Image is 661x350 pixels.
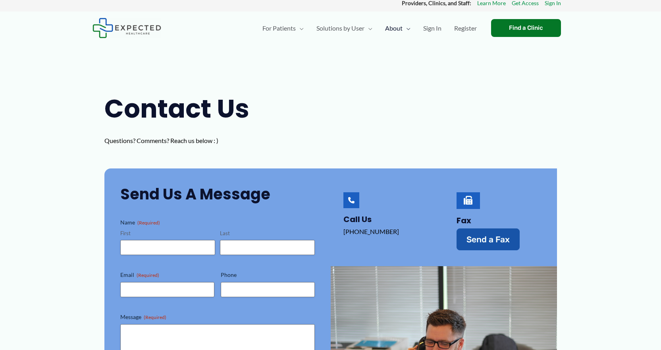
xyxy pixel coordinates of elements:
span: For Patients [262,14,296,42]
label: Message [120,313,315,321]
label: Last [220,230,315,237]
label: Phone [221,271,315,279]
p: [PHONE_NUMBER]‬‬ [343,226,428,238]
span: Menu Toggle [403,14,410,42]
a: AboutMenu Toggle [379,14,417,42]
a: Register [448,14,483,42]
h4: Fax [457,216,541,225]
label: First [120,230,215,237]
h2: Send Us a Message [120,184,315,204]
span: Sign In [423,14,441,42]
a: Call Us [343,214,372,225]
span: Register [454,14,477,42]
span: Menu Toggle [296,14,304,42]
p: Questions? Comments? Reach us below : ) [104,135,267,147]
label: Email [120,271,214,279]
span: Menu Toggle [364,14,372,42]
span: Send a Fax [466,235,510,244]
nav: Primary Site Navigation [256,14,483,42]
span: Solutions by User [316,14,364,42]
a: Sign In [417,14,448,42]
legend: Name [120,219,160,226]
span: (Required) [137,272,159,278]
a: Solutions by UserMenu Toggle [310,14,379,42]
span: (Required) [144,314,166,320]
img: Expected Healthcare Logo - side, dark font, small [93,18,161,38]
a: For PatientsMenu Toggle [256,14,310,42]
span: About [385,14,403,42]
a: Find a Clinic [491,19,561,37]
span: (Required) [137,220,160,226]
a: Send a Fax [457,228,520,250]
a: Call Us [343,192,359,208]
h1: Contact Us [104,91,267,127]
